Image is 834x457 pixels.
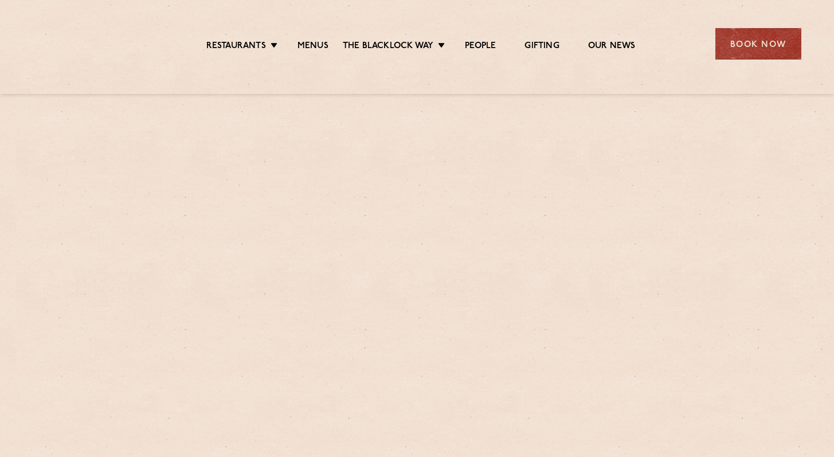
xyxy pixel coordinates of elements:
img: svg%3E [33,11,132,77]
a: Restaurants [206,41,266,53]
a: Menus [297,41,328,53]
a: People [465,41,496,53]
a: The Blacklock Way [343,41,433,53]
a: Gifting [524,41,559,53]
div: Book Now [715,28,801,60]
a: Our News [588,41,636,53]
